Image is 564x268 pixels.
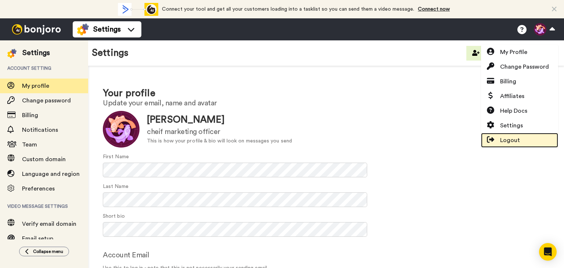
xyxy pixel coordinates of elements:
img: settings-colored.svg [7,49,17,58]
span: Collapse menu [33,249,63,254]
span: Billing [22,112,38,118]
span: Verify email domain [22,221,76,227]
span: Preferences [22,186,55,192]
label: Last Name [103,183,129,191]
span: Change password [22,98,71,104]
label: Short bio [103,213,125,220]
span: Settings [500,121,523,130]
button: Collapse menu [19,247,69,256]
a: Settings [481,118,558,133]
img: bj-logo-header-white.svg [9,24,64,35]
span: Logout [500,136,520,145]
span: Notifications [22,127,58,133]
label: Account Email [103,250,149,261]
span: Language and region [22,171,80,177]
div: animation [118,3,158,16]
img: settings-colored.svg [77,23,89,35]
span: My Profile [500,48,527,57]
div: Settings [22,48,50,58]
button: Invite [466,46,502,61]
a: Billing [481,74,558,89]
label: First Name [103,153,129,161]
span: Connect your tool and get all your customers loading into a tasklist so you can send them a video... [162,7,414,12]
span: Settings [93,24,121,35]
div: cheif marketing officer [147,127,292,137]
a: Connect now [418,7,450,12]
div: This is how your profile & bio will look on messages you send [147,137,292,145]
span: Affiliates [500,92,524,101]
div: [PERSON_NAME] [147,113,292,127]
a: Logout [481,133,558,148]
h1: Your profile [103,88,549,99]
a: Help Docs [481,104,558,118]
a: Change Password [481,59,558,74]
span: Custom domain [22,156,66,162]
div: Open Intercom Messenger [539,243,557,261]
span: Change Password [500,62,549,71]
span: Help Docs [500,106,527,115]
span: Team [22,142,37,148]
h1: Settings [92,48,129,58]
a: Affiliates [481,89,558,104]
span: Email setup [22,236,53,242]
h2: Update your email, name and avatar [103,99,549,107]
span: Billing [500,77,516,86]
span: My profile [22,83,49,89]
a: My Profile [481,45,558,59]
